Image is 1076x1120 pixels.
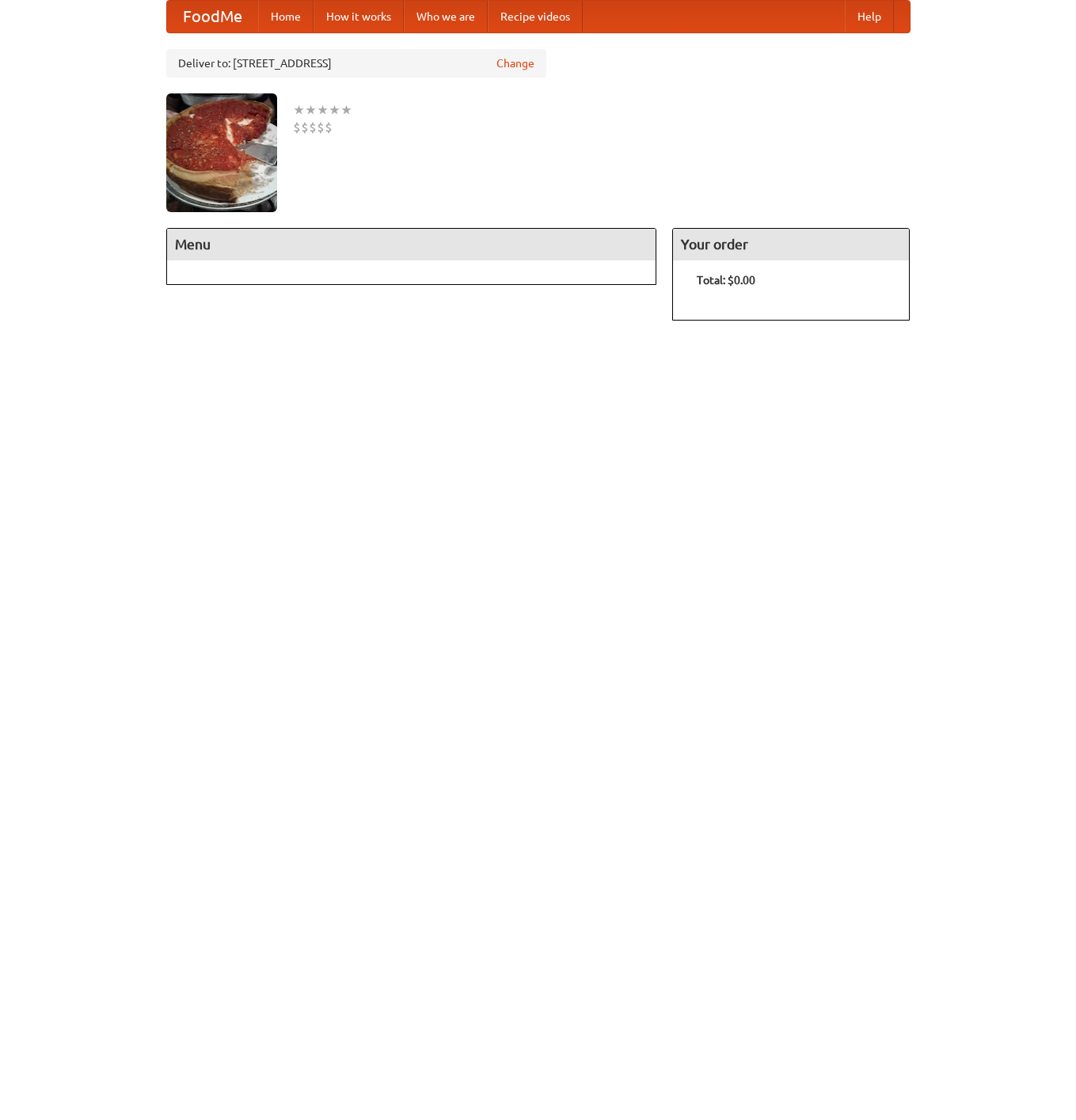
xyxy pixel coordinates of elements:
li: $ [301,119,309,136]
a: FoodMe [167,1,258,32]
a: How it works [314,1,404,32]
li: $ [325,119,333,136]
li: $ [317,119,325,136]
b: Total: $0.00 [697,274,755,287]
a: Home [258,1,314,32]
a: Change [496,55,534,71]
h4: Menu [167,229,656,260]
a: Who we are [404,1,488,32]
li: $ [309,119,317,136]
li: ★ [317,101,329,119]
img: angular.jpg [166,93,277,212]
li: ★ [329,101,340,119]
li: ★ [340,101,352,119]
li: ★ [305,101,317,119]
a: Help [845,1,894,32]
li: $ [293,119,301,136]
h4: Your order [673,229,909,260]
div: Deliver to: [STREET_ADDRESS] [166,49,546,78]
a: Recipe videos [488,1,583,32]
li: ★ [293,101,305,119]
